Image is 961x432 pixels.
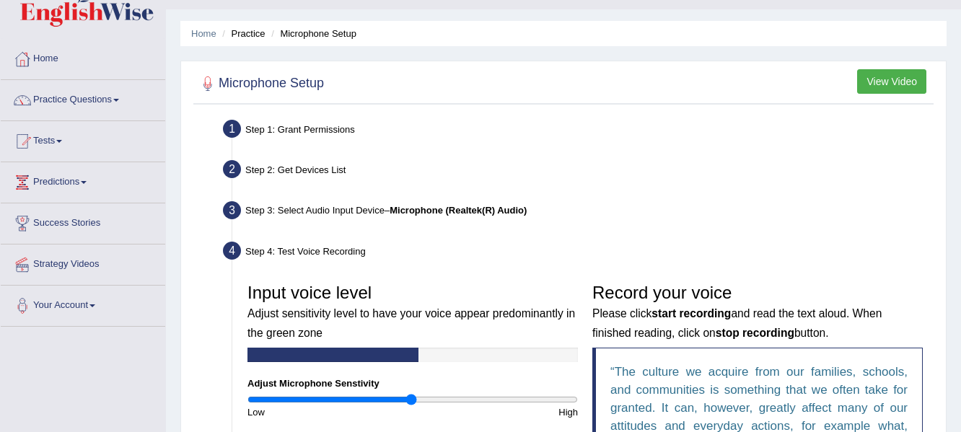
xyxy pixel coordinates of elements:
[857,69,926,94] button: View Video
[716,327,794,339] b: stop recording
[197,73,324,94] h2: Microphone Setup
[1,162,165,198] a: Predictions
[1,39,165,75] a: Home
[1,244,165,281] a: Strategy Videos
[216,197,939,229] div: Step 3: Select Audio Input Device
[216,237,939,269] div: Step 4: Test Voice Recording
[413,405,585,419] div: High
[651,307,731,319] b: start recording
[247,376,379,390] label: Adjust Microphone Senstivity
[1,286,165,322] a: Your Account
[592,283,923,340] h3: Record your voice
[592,307,882,338] small: Please click and read the text aloud. When finished reading, click on button.
[240,405,413,419] div: Low
[216,156,939,188] div: Step 2: Get Devices List
[390,205,527,216] b: Microphone (Realtek(R) Audio)
[268,27,356,40] li: Microphone Setup
[1,80,165,116] a: Practice Questions
[216,115,939,147] div: Step 1: Grant Permissions
[247,307,575,338] small: Adjust sensitivity level to have your voice appear predominantly in the green zone
[385,205,527,216] span: –
[219,27,265,40] li: Practice
[1,121,165,157] a: Tests
[247,283,578,340] h3: Input voice level
[1,203,165,239] a: Success Stories
[191,28,216,39] a: Home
